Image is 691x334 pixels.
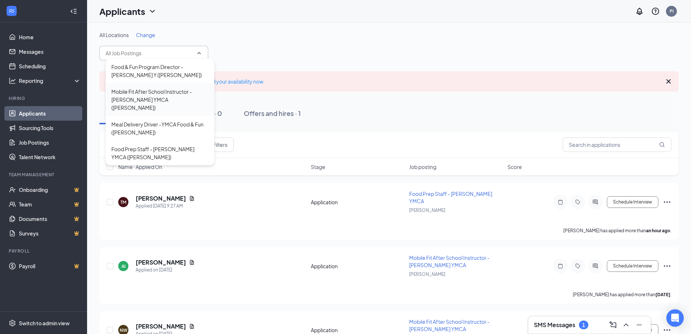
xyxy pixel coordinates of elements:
[573,199,582,205] svg: Tag
[311,198,405,206] div: Application
[563,137,671,152] input: Search in applications
[189,196,195,201] svg: Document
[19,212,81,226] a: DocumentsCrown
[111,120,209,136] div: Meal Delivery Driver -YMCA Food & Fun ([PERSON_NAME])
[409,163,436,170] span: Job posting
[633,319,645,331] button: Minimize
[136,266,195,274] div: Applied on [DATE]
[534,321,575,329] h3: SMS Messages
[609,321,617,329] svg: ComposeMessage
[655,292,670,297] b: [DATE]
[19,226,81,241] a: SurveysCrown
[136,258,186,266] h5: [PERSON_NAME]
[120,199,126,205] div: TM
[663,198,671,206] svg: Ellipses
[19,197,81,212] a: TeamCrown
[9,319,16,327] svg: Settings
[9,248,79,254] div: Payroll
[19,150,81,164] a: Talent Network
[409,208,445,213] span: [PERSON_NAME]
[244,109,301,118] div: Offers and hires · 1
[409,271,445,277] span: [PERSON_NAME]
[607,196,658,208] button: Schedule Interview
[19,44,81,59] a: Messages
[622,321,630,329] svg: ChevronUp
[118,163,162,170] span: Name · Applied On
[19,319,70,327] div: Switch to admin view
[651,7,660,16] svg: QuestionInfo
[620,319,632,331] button: ChevronUp
[409,190,492,204] span: Food Prep Staff - [PERSON_NAME] YMCA
[507,163,522,170] span: Score
[148,7,157,16] svg: ChevronDown
[607,319,619,331] button: ComposeMessage
[9,77,16,84] svg: Analysis
[607,260,658,272] button: Schedule Interview
[19,30,81,44] a: Home
[19,259,81,273] a: PayrollCrown
[19,121,81,135] a: Sourcing Tools
[19,182,81,197] a: OnboardingCrown
[670,8,674,14] div: PI
[573,263,582,269] svg: Tag
[189,259,195,265] svg: Document
[666,309,684,327] div: Open Intercom Messenger
[646,228,670,233] b: an hour ago
[70,8,77,15] svg: Collapse
[19,135,81,150] a: Job Postings
[9,172,79,178] div: Team Management
[635,7,644,16] svg: Notifications
[311,163,325,170] span: Stage
[409,254,490,268] span: Mobile Fit After School Instructor - [PERSON_NAME] YMCA
[120,327,127,333] div: NW
[111,145,209,161] div: Food Prep Staff - [PERSON_NAME] YMCA ([PERSON_NAME])
[635,321,643,329] svg: Minimize
[189,323,195,329] svg: Document
[206,78,263,85] a: Add your availability now
[19,106,81,121] a: Applicants
[409,318,490,332] span: Mobile Fit After School Instructor - [PERSON_NAME] YMCA
[122,263,126,269] div: AI
[582,322,585,328] div: 1
[664,77,673,86] svg: Cross
[99,32,129,38] span: All Locations
[19,59,81,73] a: Scheduling
[563,228,671,234] p: [PERSON_NAME] has applied more than .
[591,263,600,269] svg: ActiveChat
[663,262,671,270] svg: Ellipses
[111,63,209,79] div: Food & Fun Program Director - [PERSON_NAME] Y ([PERSON_NAME])
[106,49,193,57] input: All Job Postings
[556,263,565,269] svg: Note
[136,202,195,210] div: Applied [DATE] 9:27 AM
[8,7,15,15] svg: WorkstreamLogo
[197,137,234,152] button: Filter Filters
[659,142,665,148] svg: MagnifyingGlass
[591,199,600,205] svg: ActiveChat
[196,50,202,56] svg: ChevronUp
[556,199,565,205] svg: Note
[99,5,145,17] h1: Applicants
[111,88,209,112] div: Mobile Fit After School Instructor - [PERSON_NAME] YMCA ([PERSON_NAME])
[573,291,671,298] p: [PERSON_NAME] has applied more than .
[311,262,405,270] div: Application
[9,95,79,101] div: Hiring
[19,77,81,84] div: Reporting
[136,32,155,38] span: Change
[311,326,405,334] div: Application
[136,322,186,330] h5: [PERSON_NAME]
[136,194,186,202] h5: [PERSON_NAME]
